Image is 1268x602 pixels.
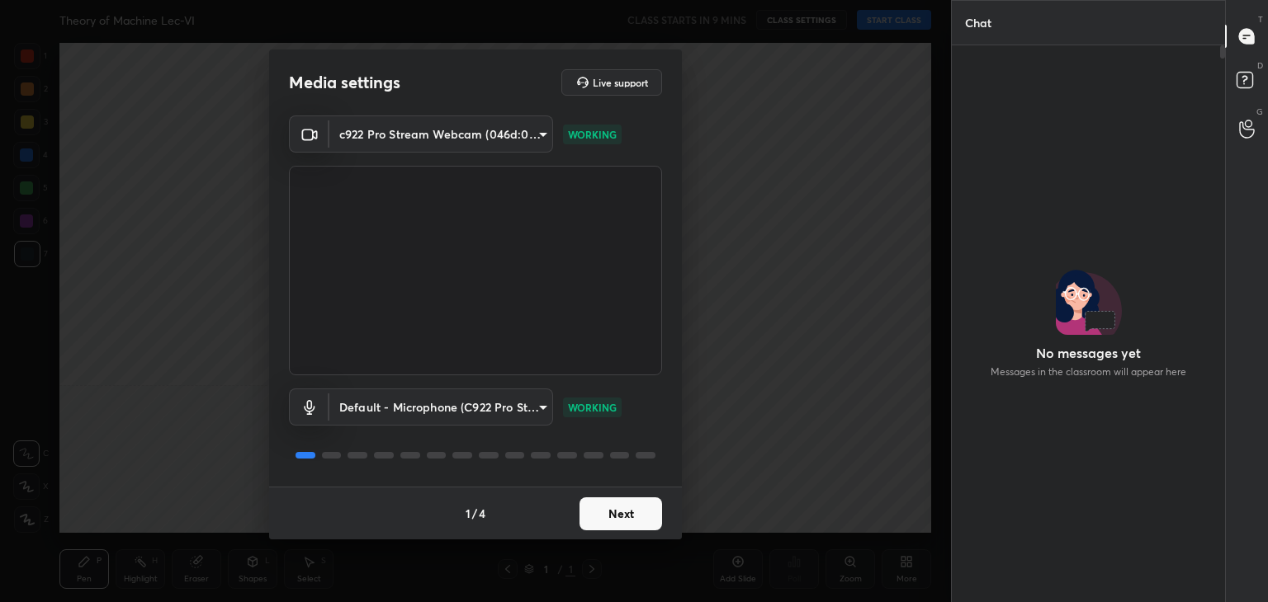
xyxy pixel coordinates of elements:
[952,1,1005,45] p: Chat
[329,388,553,426] div: c922 Pro Stream Webcam (046d:085c)
[1257,59,1263,72] p: D
[289,72,400,93] h2: Media settings
[329,115,553,153] div: c922 Pro Stream Webcam (046d:085c)
[479,505,485,522] h4: 4
[1258,13,1263,26] p: T
[472,505,477,522] h4: /
[1256,106,1263,118] p: G
[593,78,648,87] h5: Live support
[580,497,662,530] button: Next
[568,400,617,415] p: WORKING
[568,127,617,142] p: WORKING
[466,505,471,522] h4: 1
